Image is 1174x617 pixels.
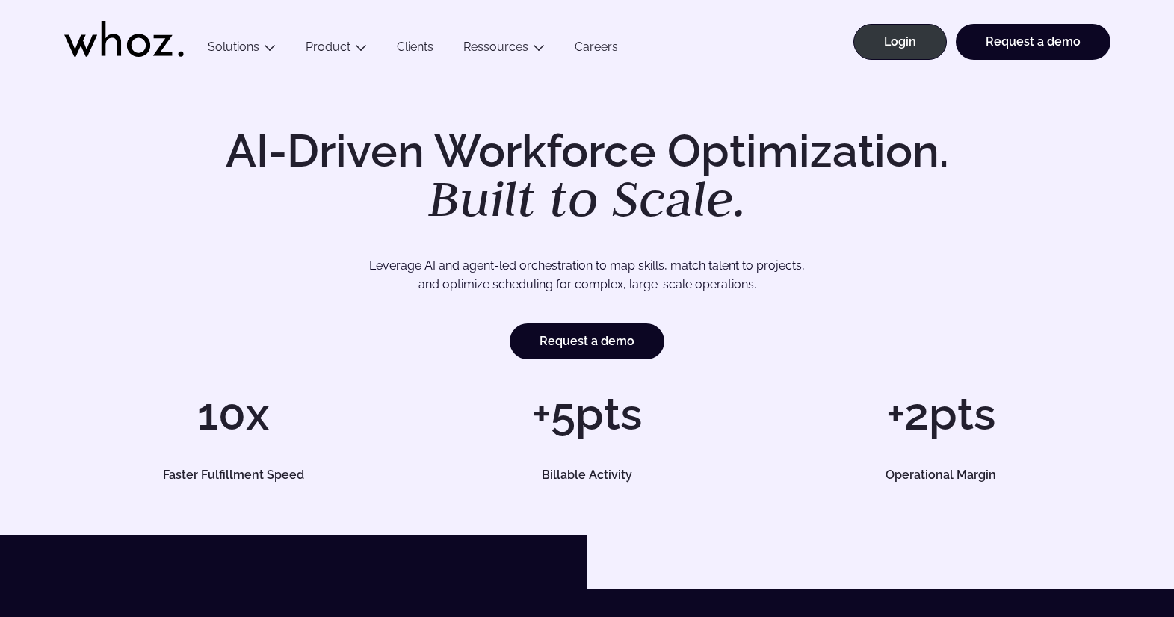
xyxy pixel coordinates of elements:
h1: AI-Driven Workforce Optimization. [205,128,970,224]
button: Product [291,40,382,60]
a: Clients [382,40,448,60]
h1: +5pts [418,391,756,436]
p: Leverage AI and agent-led orchestration to map skills, match talent to projects, and optimize sch... [117,256,1058,294]
h1: 10x [64,391,403,436]
button: Ressources [448,40,560,60]
h1: +2pts [771,391,1110,436]
h5: Billable Activity [435,469,740,481]
h5: Faster Fulfillment Speed [81,469,386,481]
a: Request a demo [510,323,664,359]
em: Built to Scale. [428,165,747,231]
button: Solutions [193,40,291,60]
a: Product [306,40,350,54]
a: Login [853,24,947,60]
a: Careers [560,40,633,60]
h5: Operational Margin [788,469,1093,481]
a: Request a demo [956,24,1110,60]
a: Ressources [463,40,528,54]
